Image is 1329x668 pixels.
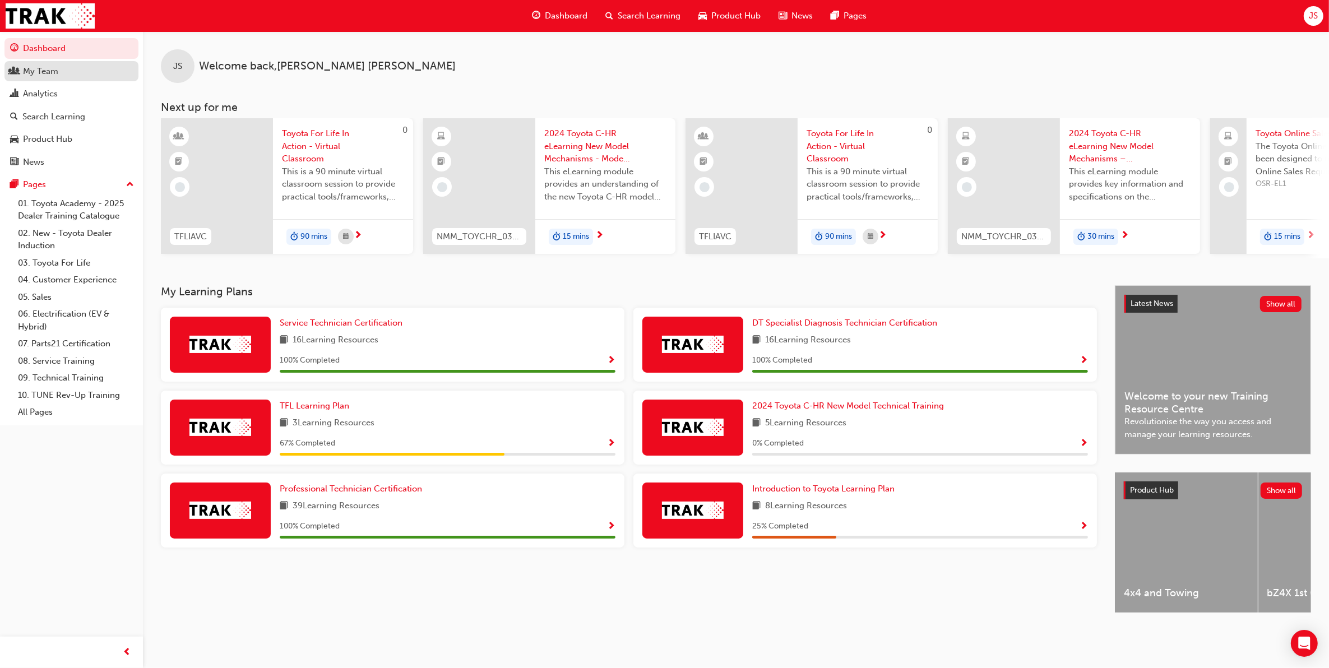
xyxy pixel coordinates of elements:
[878,231,887,241] span: next-icon
[618,10,680,22] span: Search Learning
[293,499,379,513] span: 39 Learning Resources
[1291,630,1318,657] div: Open Intercom Messenger
[711,10,761,22] span: Product Hub
[752,317,942,330] a: DT Specialist Diagnosis Technician Certification
[199,60,456,73] span: Welcome back , [PERSON_NAME] [PERSON_NAME]
[423,118,675,254] a: NMM_TOYCHR_032024_MODULE_12024 Toyota C-HR eLearning New Model Mechanisms - Model Outline (Module...
[13,387,138,404] a: 10. TUNE Rev-Up Training
[23,156,44,169] div: News
[607,354,615,368] button: Show Progress
[6,3,95,29] a: Trak
[1124,481,1302,499] a: Product HubShow all
[698,9,707,23] span: car-icon
[961,230,1046,243] span: NMM_TOYCHR_032024_MODULE_2
[4,36,138,174] button: DashboardMy TeamAnalyticsSearch LearningProduct HubNews
[13,289,138,306] a: 05. Sales
[962,155,970,169] span: booktick-icon
[13,225,138,254] a: 02. New - Toyota Dealer Induction
[815,230,823,244] span: duration-icon
[523,4,596,27] a: guage-iconDashboard
[280,317,407,330] a: Service Technician Certification
[23,65,58,78] div: My Team
[700,129,708,144] span: learningResourceType_INSTRUCTOR_LED-icon
[1124,415,1302,440] span: Revolutionise the way you access and manage your learning resources.
[844,10,867,22] span: Pages
[689,4,770,27] a: car-iconProduct Hub
[752,499,761,513] span: book-icon
[4,152,138,173] a: News
[13,369,138,387] a: 09. Technical Training
[1274,230,1300,243] span: 15 mins
[1124,390,1302,415] span: Welcome to your new Training Resource Centre
[607,437,615,451] button: Show Progress
[545,10,587,22] span: Dashboard
[1115,285,1311,454] a: Latest NewsShow allWelcome to your new Training Resource CentreRevolutionise the way you access a...
[699,230,731,243] span: TFLIAVC
[1087,230,1114,243] span: 30 mins
[13,195,138,225] a: 01. Toyota Academy - 2025 Dealer Training Catalogue
[765,416,846,430] span: 5 Learning Resources
[686,118,938,254] a: 0TFLIAVCToyota For Life In Action - Virtual ClassroomThis is a 90 minute virtual classroom sessio...
[13,254,138,272] a: 03. Toyota For Life
[1124,587,1249,600] span: 4x4 and Towing
[948,118,1200,254] a: NMM_TOYCHR_032024_MODULE_22024 Toyota C-HR eLearning New Model Mechanisms – Powertrains (Module 2...
[126,178,134,192] span: up-icon
[10,89,18,99] span: chart-icon
[607,356,615,366] span: Show Progress
[752,354,812,367] span: 100 % Completed
[1304,6,1323,26] button: JS
[280,520,340,533] span: 100 % Completed
[10,157,18,168] span: news-icon
[280,318,402,328] span: Service Technician Certification
[402,125,408,135] span: 0
[4,174,138,195] button: Pages
[4,129,138,150] a: Product Hub
[1077,230,1085,244] span: duration-icon
[807,165,929,203] span: This is a 90 minute virtual classroom session to provide practical tools/frameworks, behaviours a...
[1225,129,1233,144] span: laptop-icon
[293,416,374,430] span: 3 Learning Resources
[1225,155,1233,169] span: booktick-icon
[1080,439,1088,449] span: Show Progress
[13,305,138,335] a: 06. Electrification (EV & Hybrid)
[1130,485,1174,495] span: Product Hub
[354,231,362,241] span: next-icon
[1307,231,1315,241] span: next-icon
[1224,182,1234,192] span: learningRecordVerb_NONE-icon
[10,44,18,54] span: guage-icon
[595,231,604,241] span: next-icon
[143,101,1329,114] h3: Next up for me
[532,9,540,23] span: guage-icon
[4,83,138,104] a: Analytics
[1080,519,1088,534] button: Show Progress
[752,484,895,494] span: Introduction to Toyota Learning Plan
[23,178,46,191] div: Pages
[1069,127,1191,165] span: 2024 Toyota C-HR eLearning New Model Mechanisms – Powertrains (Module 2)
[437,230,522,243] span: NMM_TOYCHR_032024_MODULE_1
[10,112,18,122] span: search-icon
[1069,165,1191,203] span: This eLearning module provides key information and specifications on the powertrains associated w...
[280,499,288,513] span: book-icon
[189,419,251,436] img: Trak
[282,127,404,165] span: Toyota For Life In Action - Virtual Classroom
[438,129,446,144] span: learningResourceType_ELEARNING-icon
[607,439,615,449] span: Show Progress
[13,403,138,421] a: All Pages
[752,416,761,430] span: book-icon
[175,182,185,192] span: learningRecordVerb_NONE-icon
[765,499,847,513] span: 8 Learning Resources
[280,333,288,347] span: book-icon
[4,61,138,82] a: My Team
[770,4,822,27] a: news-iconNews
[563,230,589,243] span: 15 mins
[280,483,427,495] a: Professional Technician Certification
[280,437,335,450] span: 67 % Completed
[1080,356,1088,366] span: Show Progress
[280,400,354,412] a: TFL Learning Plan
[1261,483,1303,499] button: Show all
[280,401,349,411] span: TFL Learning Plan
[868,230,873,244] span: calendar-icon
[752,520,808,533] span: 25 % Completed
[175,129,183,144] span: learningResourceType_INSTRUCTOR_LED-icon
[596,4,689,27] a: search-iconSearch Learning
